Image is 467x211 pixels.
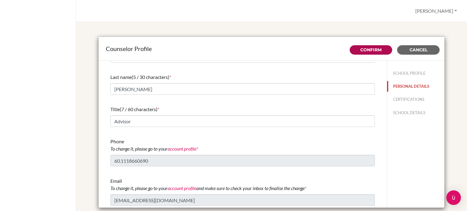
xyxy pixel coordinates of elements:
button: [PERSON_NAME] [413,5,460,17]
i: To change it, please go to your and make sure to check your inbox to finalise the change [110,185,305,191]
span: Email [110,178,305,191]
span: (7 / 60 characters) [120,106,157,112]
i: To change it, please go to your [110,146,196,151]
button: PERSONAL DETAILS [387,81,445,92]
span: Phone [110,138,196,151]
span: Last name [110,74,132,80]
span: Title [110,106,120,112]
div: Counselor Profile [106,44,437,53]
a: account profile [168,146,196,151]
button: CERTIFICATIONS [387,94,445,105]
a: account profile [168,185,196,191]
button: SCHOOL PROFILE [387,68,445,79]
span: (5 / 30 characters) [132,74,169,80]
button: SCHOOL DETAILS [387,107,445,118]
div: Open Intercom Messenger [446,190,461,205]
